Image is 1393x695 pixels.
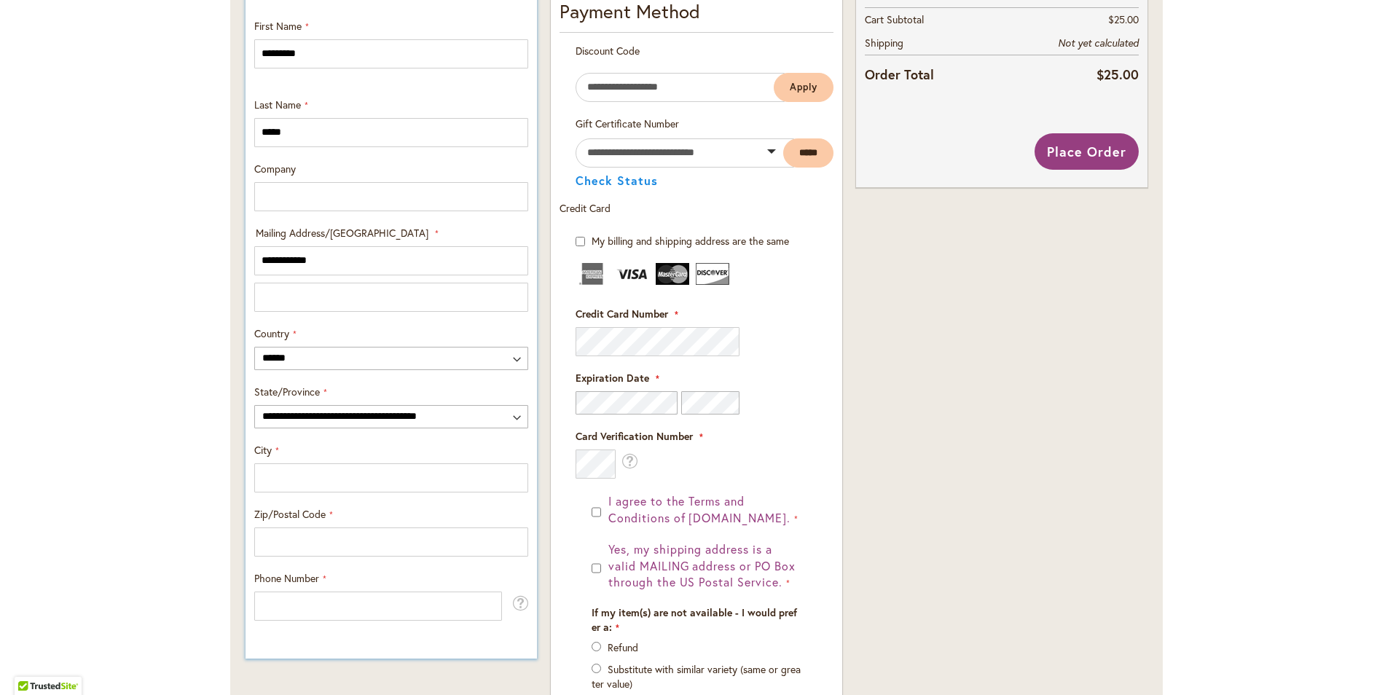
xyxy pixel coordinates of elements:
span: Expiration Date [576,371,649,385]
img: Discover [696,263,729,285]
span: Credit Card [560,201,611,215]
span: Apply [790,81,817,93]
span: Company [254,162,296,176]
span: Yes, my shipping address is a valid MAILING address or PO Box through the US Postal Service. [608,541,796,590]
span: Phone Number [254,571,319,585]
iframe: Launch Accessibility Center [11,643,52,684]
span: Gift Certificate Number [576,117,679,130]
span: Place Order [1047,143,1126,160]
strong: Order Total [865,63,934,85]
button: Check Status [576,175,658,186]
span: Country [254,326,289,340]
th: Cart Subtotal [865,7,990,31]
span: Discount Code [576,44,640,58]
span: I agree to the Terms and Conditions of [DOMAIN_NAME]. [608,493,790,525]
span: Zip/Postal Code [254,507,326,521]
img: Visa [616,263,649,285]
span: Shipping [865,36,903,50]
span: City [254,443,272,457]
span: Credit Card Number [576,307,668,321]
button: Place Order [1035,133,1139,170]
span: My billing and shipping address are the same [592,234,789,248]
label: Substitute with similar variety (same or greater value) [592,662,801,691]
span: Last Name [254,98,301,111]
span: First Name [254,19,302,33]
label: Refund [608,640,638,654]
span: If my item(s) are not available - I would prefer a: [592,605,797,634]
span: Not yet calculated [1058,36,1139,50]
span: $25.00 [1108,12,1139,26]
img: MasterCard [656,263,689,285]
button: Apply [774,73,833,102]
span: State/Province [254,385,320,398]
span: $25.00 [1096,66,1139,83]
span: Mailing Address/[GEOGRAPHIC_DATA] [256,226,428,240]
span: Card Verification Number [576,429,693,443]
img: American Express [576,263,609,285]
